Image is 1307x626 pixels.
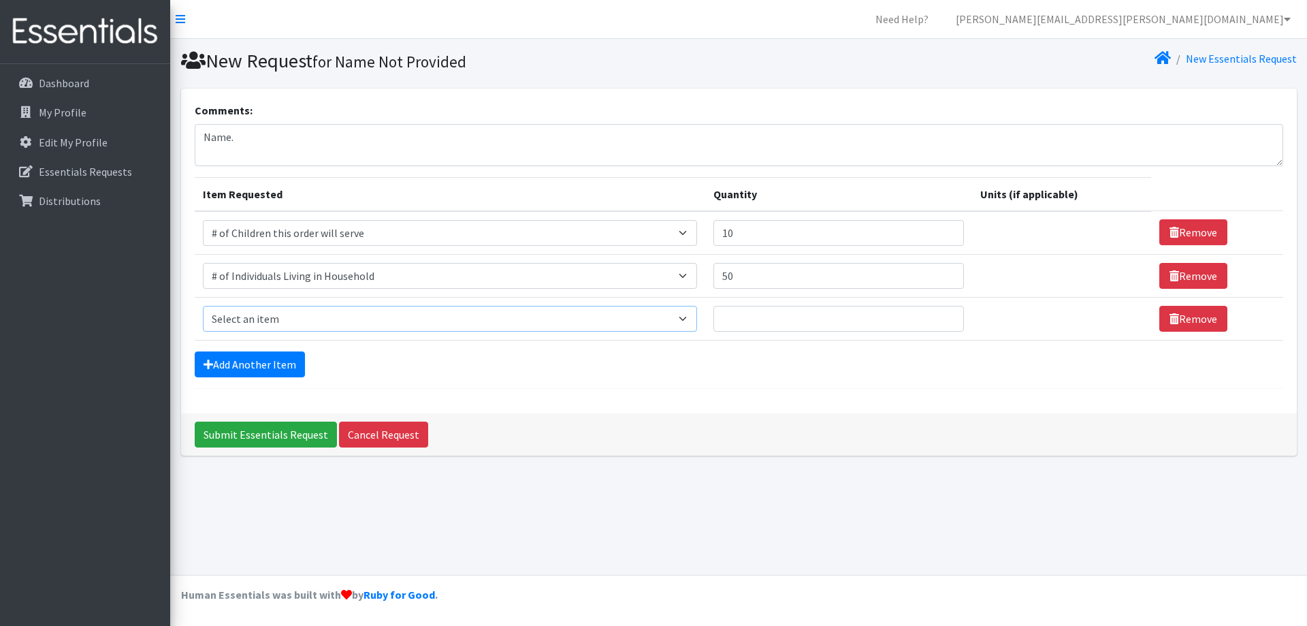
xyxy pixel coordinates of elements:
a: Edit My Profile [5,129,165,156]
a: Ruby for Good [364,588,435,601]
label: Comments: [195,102,253,119]
strong: Human Essentials was built with by . [181,588,438,601]
p: Essentials Requests [39,165,132,178]
a: Remove [1159,306,1227,332]
th: Quantity [705,177,972,211]
a: Remove [1159,263,1227,289]
img: HumanEssentials [5,9,165,54]
a: New Essentials Request [1186,52,1297,65]
input: Submit Essentials Request [195,422,337,448]
p: Dashboard [39,76,89,90]
a: Cancel Request [339,422,428,448]
p: Edit My Profile [39,136,108,149]
a: Remove [1159,219,1227,245]
p: Distributions [39,194,101,208]
a: Essentials Requests [5,158,165,185]
a: Need Help? [865,5,939,33]
a: Dashboard [5,69,165,97]
a: Distributions [5,187,165,215]
small: for Name Not Provided [312,52,466,72]
a: [PERSON_NAME][EMAIL_ADDRESS][PERSON_NAME][DOMAIN_NAME] [945,5,1302,33]
a: My Profile [5,99,165,126]
p: My Profile [39,106,86,119]
th: Units (if applicable) [972,177,1151,211]
h1: New Request [181,49,734,73]
th: Item Requested [195,177,705,211]
a: Add Another Item [195,351,305,377]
